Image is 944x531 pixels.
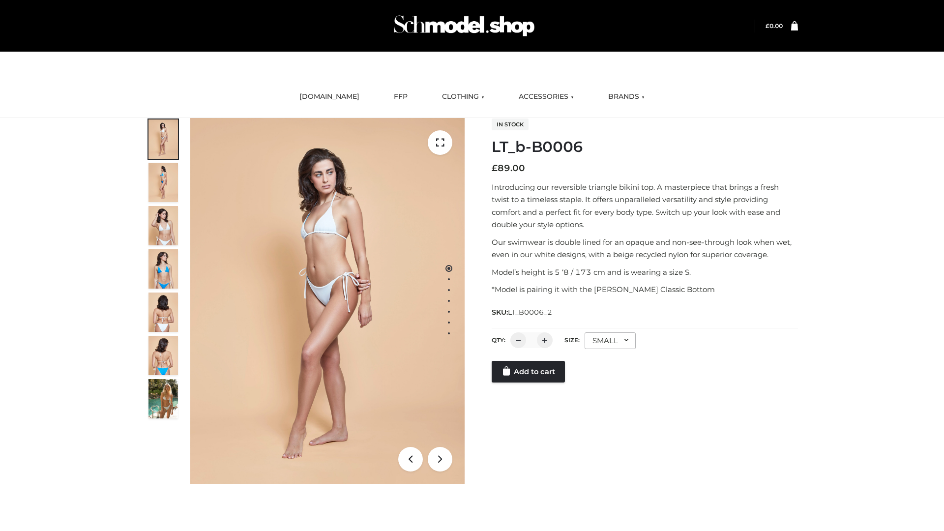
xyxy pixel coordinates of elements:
[190,118,465,484] img: LT_b-B0006
[601,86,652,108] a: BRANDS
[492,163,525,174] bdi: 89.00
[492,306,553,318] span: SKU:
[148,293,178,332] img: ArielClassicBikiniTop_CloudNine_AzureSky_OW114ECO_7-scaled.jpg
[492,336,505,344] label: QTY:
[492,181,798,231] p: Introducing our reversible triangle bikini top. A masterpiece that brings a fresh twist to a time...
[435,86,492,108] a: CLOTHING
[766,22,769,29] span: £
[148,206,178,245] img: ArielClassicBikiniTop_CloudNine_AzureSky_OW114ECO_3-scaled.jpg
[292,86,367,108] a: [DOMAIN_NAME]
[148,249,178,289] img: ArielClassicBikiniTop_CloudNine_AzureSky_OW114ECO_4-scaled.jpg
[386,86,415,108] a: FFP
[492,118,529,130] span: In stock
[492,236,798,261] p: Our swimwear is double lined for an opaque and non-see-through look when wet, even in our white d...
[148,163,178,202] img: ArielClassicBikiniTop_CloudNine_AzureSky_OW114ECO_2-scaled.jpg
[148,379,178,418] img: Arieltop_CloudNine_AzureSky2.jpg
[390,6,538,45] img: Schmodel Admin 964
[511,86,581,108] a: ACCESSORIES
[585,332,636,349] div: SMALL
[148,119,178,159] img: ArielClassicBikiniTop_CloudNine_AzureSky_OW114ECO_1-scaled.jpg
[492,138,798,156] h1: LT_b-B0006
[492,361,565,383] a: Add to cart
[492,163,498,174] span: £
[148,336,178,375] img: ArielClassicBikiniTop_CloudNine_AzureSky_OW114ECO_8-scaled.jpg
[508,308,552,317] span: LT_B0006_2
[564,336,580,344] label: Size:
[492,283,798,296] p: *Model is pairing it with the [PERSON_NAME] Classic Bottom
[492,266,798,279] p: Model’s height is 5 ‘8 / 173 cm and is wearing a size S.
[766,22,783,29] bdi: 0.00
[766,22,783,29] a: £0.00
